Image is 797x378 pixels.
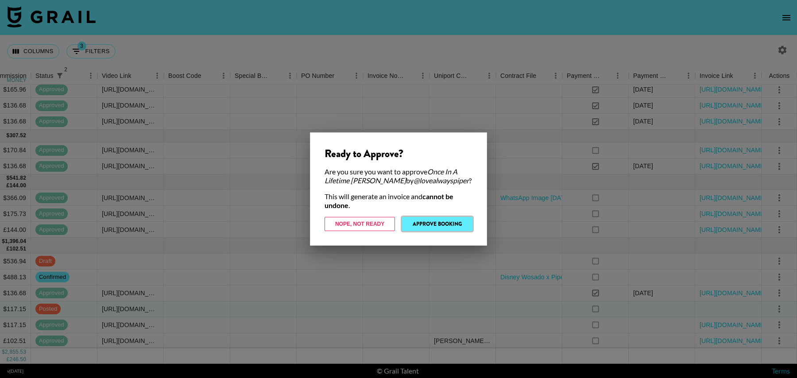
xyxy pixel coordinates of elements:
div: Are you sure you want to approve by ? [325,167,472,185]
button: Approve Booking [402,217,472,231]
div: This will generate an invoice and . [325,192,472,210]
em: @ lovealwayspiper [414,176,469,185]
button: Nope, Not Ready [325,217,395,231]
div: Ready to Approve? [325,147,472,160]
strong: cannot be undone [325,192,453,209]
em: Once In A Lifetime [PERSON_NAME] [325,167,457,185]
